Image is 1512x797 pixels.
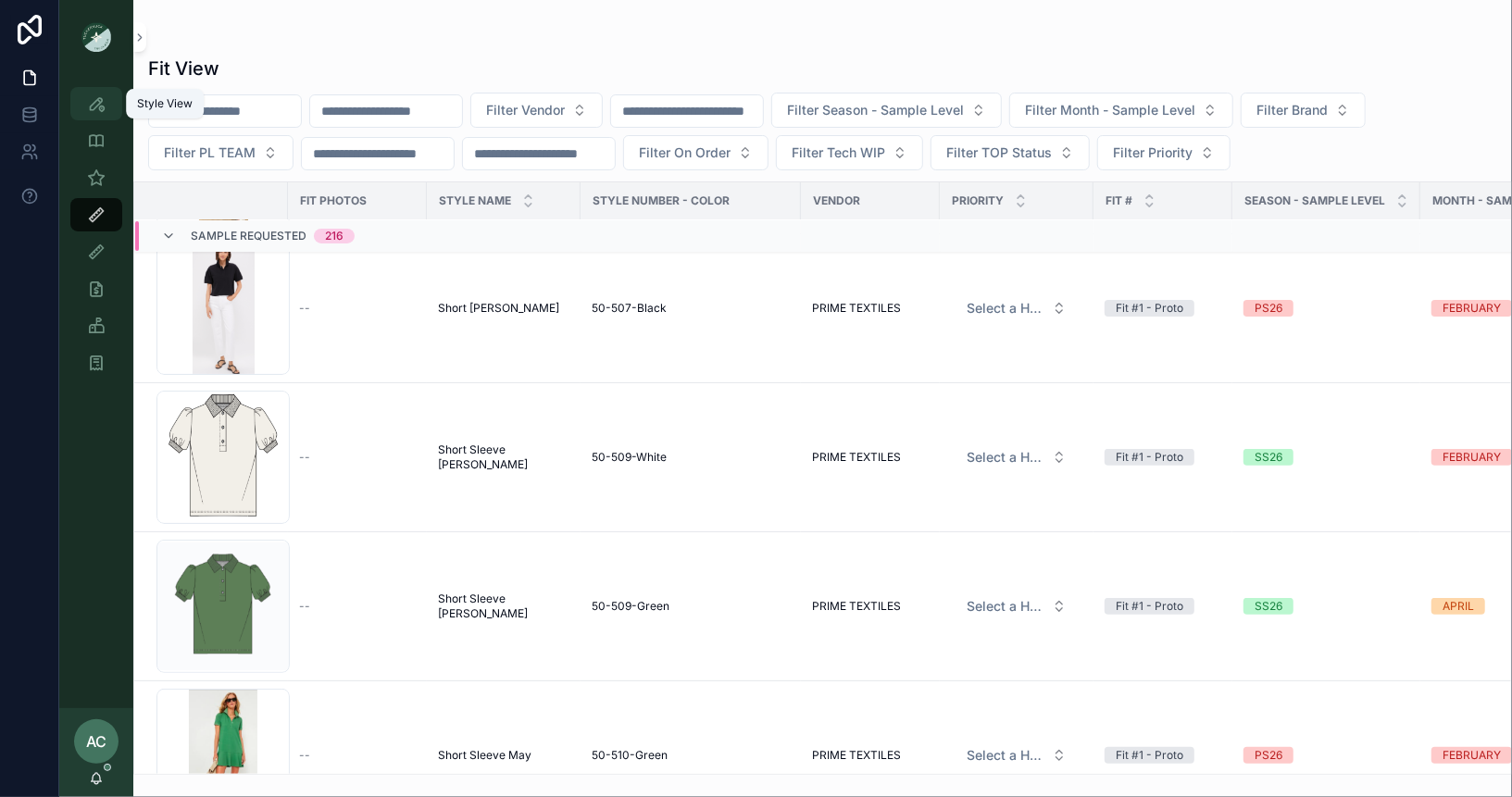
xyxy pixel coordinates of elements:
[592,450,667,465] span: 50-509-White
[812,748,929,763] a: PRIME TEXTILES
[967,299,1044,318] span: Select a HP FIT LEVEL
[1116,747,1183,764] div: Fit #1 - Proto
[1443,747,1501,764] div: FEBRUARY
[812,599,929,614] a: PRIME TEXTILES
[1116,598,1183,615] div: Fit #1 - Proto
[623,135,768,170] button: Select Button
[1105,449,1221,466] a: Fit #1 - Proto
[1097,135,1231,170] button: Select Button
[299,301,310,316] span: --
[148,135,294,170] button: Select Button
[486,101,565,119] span: Filter Vendor
[952,441,1081,474] button: Select Button
[438,748,531,763] span: Short Sleeve May
[1105,300,1221,317] a: Fit #1 - Proto
[967,448,1044,467] span: Select a HP FIT LEVEL
[1105,598,1221,615] a: Fit #1 - Proto
[299,599,416,614] a: --
[299,748,416,763] a: --
[81,22,111,52] img: App logo
[952,193,1004,208] span: PRIORITY
[931,135,1090,170] button: Select Button
[1106,193,1132,208] span: Fit #
[813,193,860,208] span: Vendor
[191,229,306,243] span: Sample Requested
[438,442,569,472] a: Short Sleeve [PERSON_NAME]
[438,592,569,621] a: Short Sleeve [PERSON_NAME]
[299,450,310,465] span: --
[946,143,1052,162] span: Filter TOP Status
[1255,747,1282,764] div: PS26
[439,193,511,208] span: STYLE NAME
[639,143,731,162] span: Filter On Order
[952,292,1081,325] button: Select Button
[951,738,1082,773] a: Select Button
[1255,598,1282,615] div: SS26
[787,101,964,119] span: Filter Season - Sample Level
[771,93,1002,128] button: Select Button
[86,730,106,753] span: AC
[592,599,669,614] span: 50-509-Green
[1241,93,1366,128] button: Select Button
[1243,598,1409,615] a: SS26
[300,193,367,208] span: Fit Photos
[1113,143,1193,162] span: Filter Priority
[592,748,668,763] span: 50-510-Green
[812,450,929,465] a: PRIME TEXTILES
[325,229,344,243] div: 216
[1256,101,1328,119] span: Filter Brand
[1025,101,1195,119] span: Filter Month - Sample Level
[812,748,901,763] span: PRIME TEXTILES
[438,748,569,763] a: Short Sleeve May
[137,96,193,111] div: Style View
[438,301,559,316] span: Short [PERSON_NAME]
[951,589,1082,624] a: Select Button
[812,450,901,465] span: PRIME TEXTILES
[592,450,790,465] a: 50-509-White
[1243,300,1409,317] a: PS26
[1116,449,1183,466] div: Fit #1 - Proto
[592,301,790,316] a: 50-507-Black
[470,93,603,128] button: Select Button
[1009,93,1233,128] button: Select Button
[299,450,416,465] a: --
[1105,747,1221,764] a: Fit #1 - Proto
[952,739,1081,772] button: Select Button
[951,291,1082,326] a: Select Button
[812,599,901,614] span: PRIME TEXTILES
[1255,300,1282,317] div: PS26
[812,301,901,316] span: PRIME TEXTILES
[592,599,790,614] a: 50-509-Green
[952,590,1081,623] button: Select Button
[148,56,219,81] h1: Fit View
[1443,449,1501,466] div: FEBRUARY
[1243,449,1409,466] a: SS26
[164,143,256,162] span: Filter PL TEAM
[812,301,929,316] a: PRIME TEXTILES
[1255,449,1282,466] div: SS26
[592,301,667,316] span: 50-507-Black
[299,748,310,763] span: --
[1443,300,1501,317] div: FEBRUARY
[967,746,1044,765] span: Select a HP FIT LEVEL
[438,301,569,316] a: Short [PERSON_NAME]
[776,135,923,170] button: Select Button
[967,597,1044,616] span: Select a HP FIT LEVEL
[792,143,885,162] span: Filter Tech WIP
[951,440,1082,475] a: Select Button
[592,748,790,763] a: 50-510-Green
[299,599,310,614] span: --
[59,74,133,404] div: scrollable content
[1243,747,1409,764] a: PS26
[1443,598,1474,615] div: APRIL
[593,193,730,208] span: Style Number - Color
[1116,300,1183,317] div: Fit #1 - Proto
[1244,193,1385,208] span: Season - Sample Level
[299,301,416,316] a: --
